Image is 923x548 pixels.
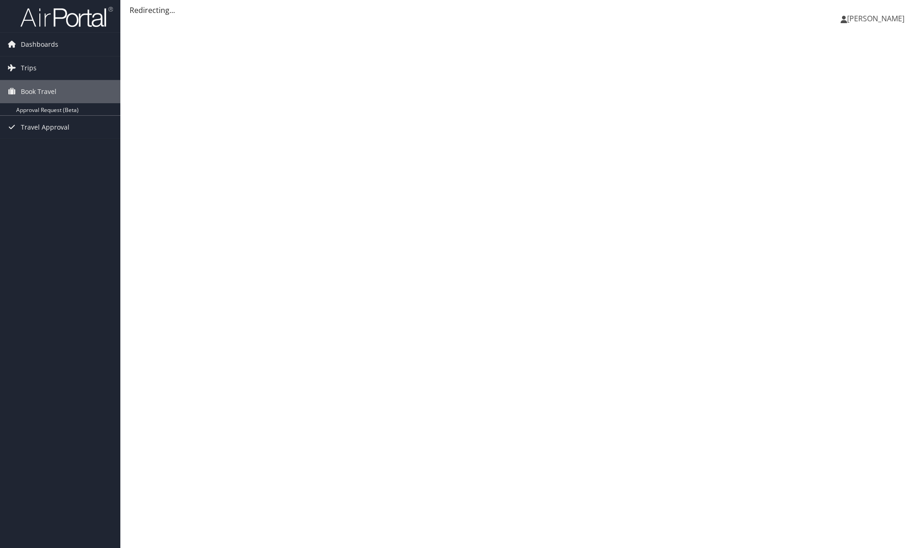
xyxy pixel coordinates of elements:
[847,13,904,24] span: [PERSON_NAME]
[21,116,69,139] span: Travel Approval
[21,33,58,56] span: Dashboards
[130,5,914,16] div: Redirecting...
[21,56,37,80] span: Trips
[841,5,914,32] a: [PERSON_NAME]
[21,80,56,103] span: Book Travel
[20,6,113,28] img: airportal-logo.png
